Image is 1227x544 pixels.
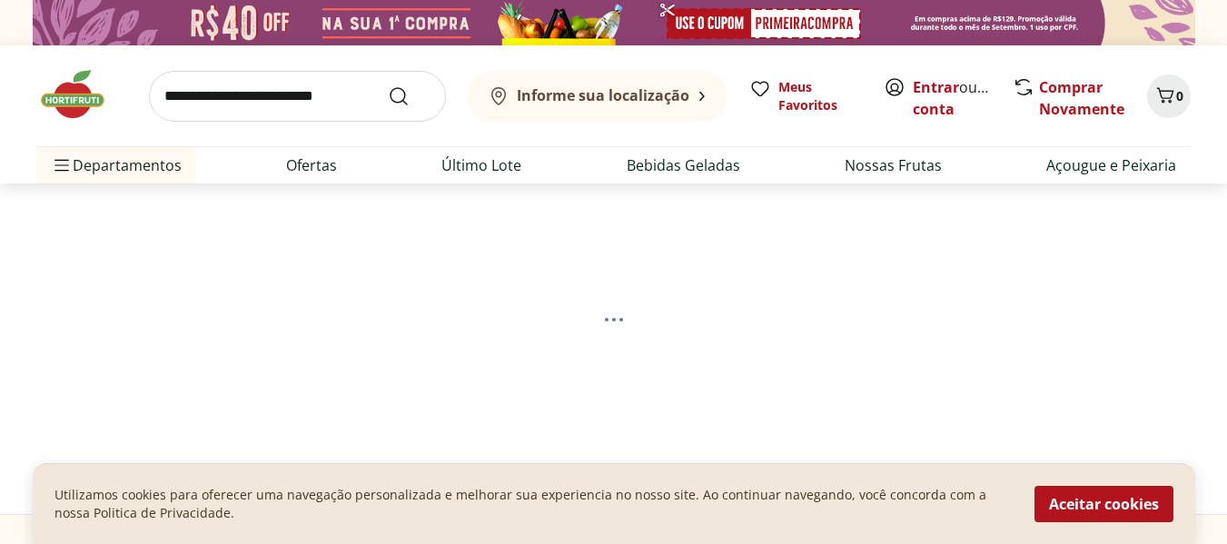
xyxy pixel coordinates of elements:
img: Hortifruti [36,67,127,122]
p: Utilizamos cookies para oferecer uma navegação personalizada e melhorar sua experiencia no nosso ... [54,486,1013,522]
button: Submit Search [388,85,431,107]
a: Último Lote [441,154,521,176]
a: Bebidas Geladas [627,154,740,176]
b: Informe sua localização [517,85,689,105]
a: Criar conta [913,77,1013,119]
a: Entrar [913,77,959,97]
button: Carrinho [1147,74,1191,118]
span: 0 [1176,87,1183,104]
a: Meus Favoritos [749,78,862,114]
button: Informe sua localização [468,71,727,122]
a: Açougue e Peixaria [1046,154,1176,176]
button: Menu [51,143,73,187]
input: search [149,71,446,122]
span: ou [913,76,994,120]
span: Meus Favoritos [778,78,862,114]
a: Ofertas [286,154,337,176]
a: Nossas Frutas [845,154,942,176]
a: Comprar Novamente [1039,77,1124,119]
button: Aceitar cookies [1034,486,1173,522]
span: Departamentos [51,143,182,187]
